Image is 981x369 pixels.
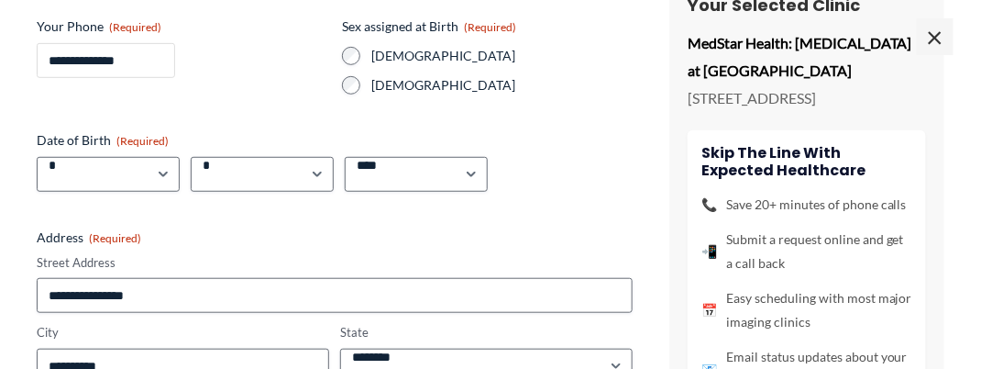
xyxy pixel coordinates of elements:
[917,18,953,55] span: ×
[701,192,717,216] span: 📞
[701,192,912,216] li: Save 20+ minutes of phone calls
[688,84,926,111] p: [STREET_ADDRESS]
[701,227,912,274] li: Submit a request online and get a call back
[37,254,633,272] label: Street Address
[371,76,633,95] label: [DEMOGRAPHIC_DATA]
[109,20,161,34] span: (Required)
[116,134,169,148] span: (Required)
[340,324,633,341] label: State
[701,143,912,178] h4: Skip the line with Expected Healthcare
[37,17,327,36] label: Your Phone
[37,131,169,150] legend: Date of Birth
[688,29,926,84] p: MedStar Health: [MEDICAL_DATA] at [GEOGRAPHIC_DATA]
[342,17,516,36] legend: Sex assigned at Birth
[464,20,516,34] span: (Required)
[371,47,633,65] label: [DEMOGRAPHIC_DATA]
[701,297,717,321] span: 📅
[89,231,141,245] span: (Required)
[37,324,329,341] label: City
[701,239,717,263] span: 📲
[701,285,912,333] li: Easy scheduling with most major imaging clinics
[37,229,141,247] legend: Address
